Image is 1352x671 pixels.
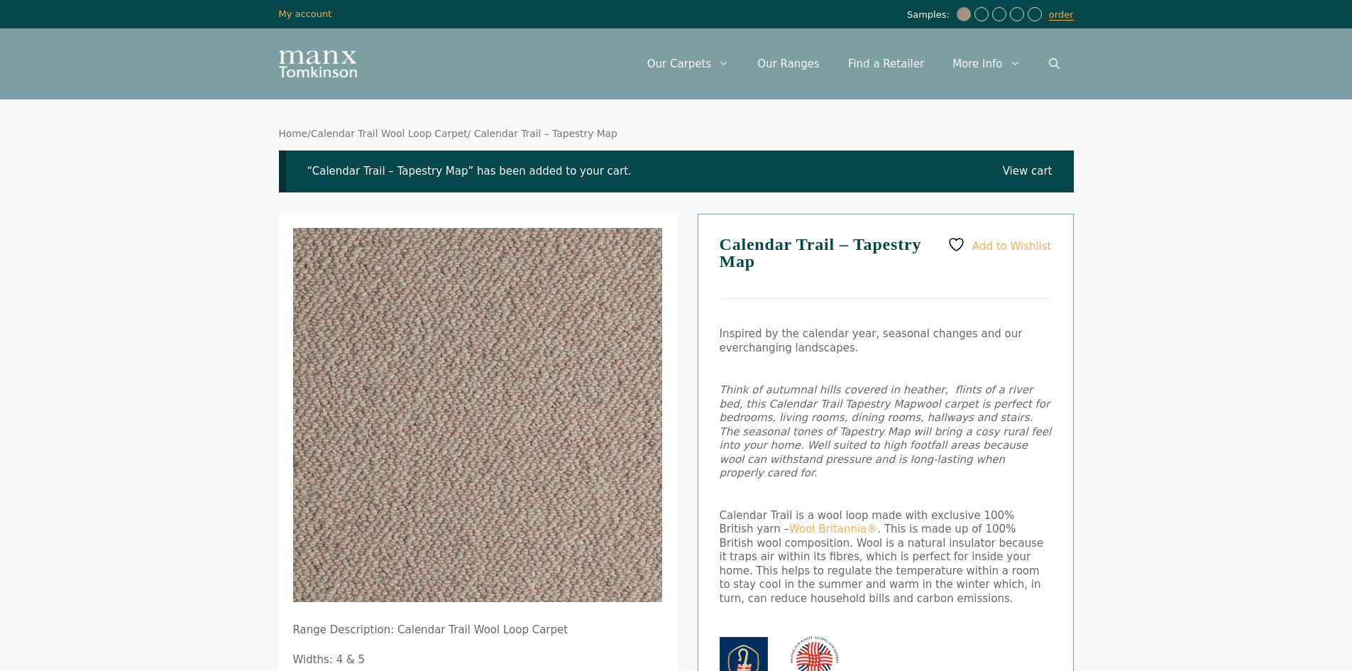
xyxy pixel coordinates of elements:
a: Home [279,128,308,139]
a: Calendar Trail Wool Loop Carpet [311,128,468,139]
p: Widths: 4 & 5 [293,653,662,667]
a: Find a Retailer [834,43,938,85]
em: Think of autumnal hills covered in heather, flints of a river bed, this Calendar Trail Tapestry Map [720,383,1033,410]
p: Inspired by the calendar year, seasonal changes and our everchanging landscapes. [720,327,1052,355]
nav: Primary [633,43,1074,85]
a: Our Carpets [633,43,744,85]
h1: Calendar Trail – Tapestry Map [720,236,1052,299]
span: Add to Wishlist [972,240,1052,253]
div: “Calendar Trail – Tapestry Map” has been added to your cart. [279,151,1074,193]
a: More Info [938,43,1034,85]
a: Add to Wishlist [947,236,1051,253]
p: Calendar Trail is a wool loop made with exclusive 100% British yarn – . This is made up of 100% B... [720,509,1052,606]
em: wool carpet is perfect for bedrooms, living rooms, dining rooms, hallways and stairs. The seasona... [720,398,1052,480]
a: order [1049,9,1074,21]
img: Manx Tomkinson [279,50,357,77]
span: Samples: [907,9,953,21]
a: View cart [1003,165,1053,179]
a: Wool Britannia® [789,523,877,535]
p: Range Description: Calendar Trail Wool Loop Carpet [293,623,662,638]
img: Calendar Trail - Tapestry Map [957,7,971,21]
a: Open Search Bar [1035,43,1074,85]
nav: Breadcrumb [279,128,1074,141]
a: Our Ranges [743,43,834,85]
a: My account [279,9,332,19]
